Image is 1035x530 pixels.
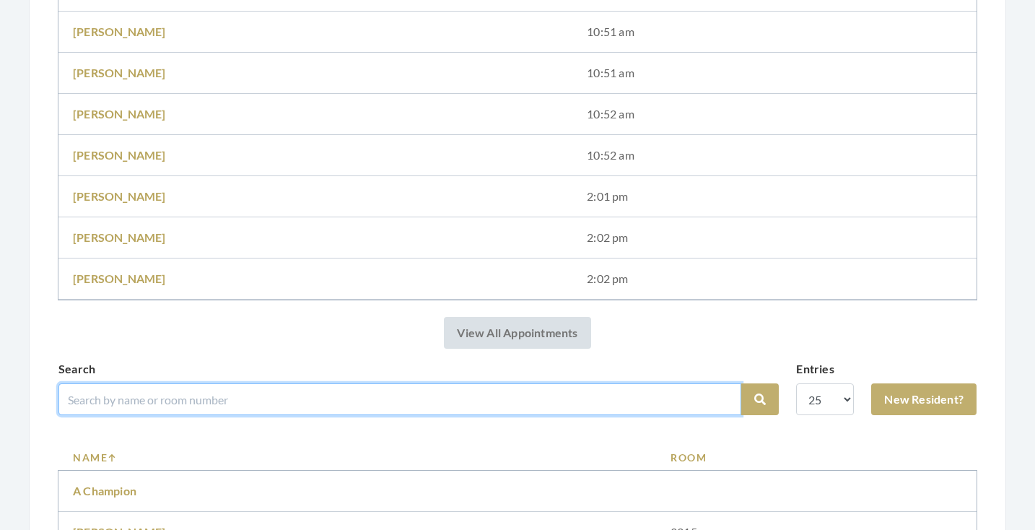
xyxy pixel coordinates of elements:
a: [PERSON_NAME] [73,189,166,203]
a: [PERSON_NAME] [73,107,166,121]
input: Search by name or room number [58,383,741,415]
td: 10:51 am [572,53,977,94]
label: Search [58,360,95,378]
a: [PERSON_NAME] [73,271,166,285]
a: New Resident? [871,383,977,415]
a: [PERSON_NAME] [73,25,166,38]
td: 10:52 am [572,94,977,135]
td: 10:52 am [572,135,977,176]
label: Entries [796,360,834,378]
a: Name [73,450,642,465]
td: 2:02 pm [572,259,977,300]
td: 10:51 am [572,12,977,53]
a: [PERSON_NAME] [73,148,166,162]
td: 2:02 pm [572,217,977,259]
a: View All Appointments [444,317,590,349]
a: [PERSON_NAME] [73,230,166,244]
td: 2:01 pm [572,176,977,217]
a: Room [671,450,962,465]
a: [PERSON_NAME] [73,66,166,79]
a: A Champion [73,484,136,498]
